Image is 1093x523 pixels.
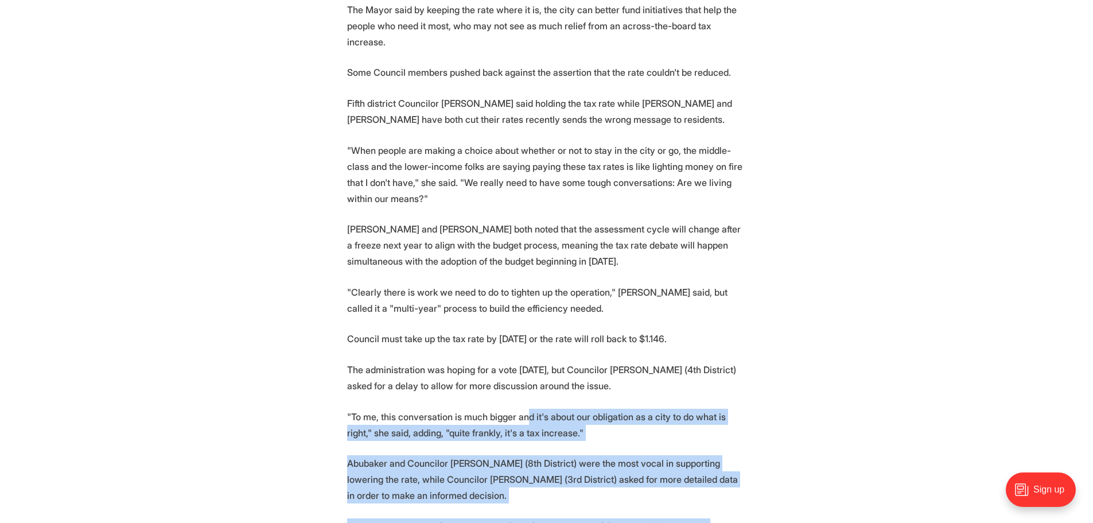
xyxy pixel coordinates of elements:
iframe: portal-trigger [996,467,1093,523]
p: Abubaker and Councilor [PERSON_NAME] (8th District) were the most vocal in supporting lowering th... [347,455,746,503]
p: [PERSON_NAME] and [PERSON_NAME] both noted that the assessment cycle will change after a freeze n... [347,221,746,269]
p: "When people are making a choice about whether or not to stay in the city or go, the middle-class... [347,142,746,207]
p: "To me, this conversation is much bigger and it's about our obligation as a city to do what is ri... [347,409,746,441]
p: Council must take up the tax rate by [DATE] or the rate will roll back to $1.146. [347,331,746,347]
p: The administration was hoping for a vote [DATE], but Councilor [PERSON_NAME] (4th District) asked... [347,362,746,394]
p: "Clearly there is work we need to do to tighten up the operation," [PERSON_NAME] said, but called... [347,284,746,316]
p: The Mayor said by keeping the rate where it is, the city can better fund initiatives that help th... [347,2,746,50]
p: Some Council members pushed back against the assertion that the rate couldn't be reduced. [347,64,746,80]
p: Fifth district Councilor [PERSON_NAME] said holding the tax rate while [PERSON_NAME] and [PERSON_... [347,95,746,127]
